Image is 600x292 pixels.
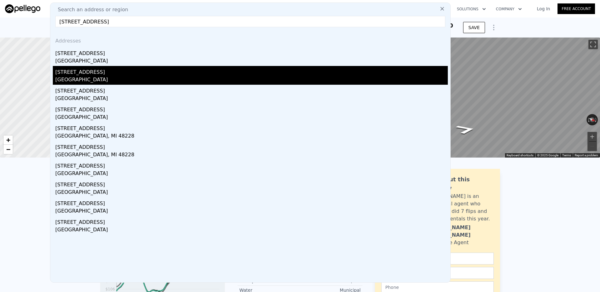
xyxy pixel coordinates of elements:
[424,175,494,193] div: Ask about this property
[588,40,598,49] button: Toggle fullscreen view
[55,160,448,170] div: [STREET_ADDRESS]
[586,115,598,124] button: Reset the view
[53,32,448,47] div: Addresses
[55,57,448,66] div: [GEOGRAPHIC_DATA]
[55,132,448,141] div: [GEOGRAPHIC_DATA], MI 48228
[424,193,494,223] div: [PERSON_NAME] is an active local agent who personally did 7 flips and bought 3 rentals this year.
[3,135,13,145] a: Zoom in
[55,66,448,76] div: [STREET_ADDRESS]
[55,113,448,122] div: [GEOGRAPHIC_DATA]
[55,197,448,207] div: [STREET_ADDRESS]
[463,22,485,33] button: SAVE
[55,189,448,197] div: [GEOGRAPHIC_DATA]
[55,170,448,179] div: [GEOGRAPHIC_DATA]
[105,279,115,284] tspan: $146
[575,154,598,157] a: Report a problem
[452,3,491,15] button: Solutions
[55,141,448,151] div: [STREET_ADDRESS]
[5,4,40,13] img: Pellego
[507,153,533,158] button: Keyboard shortcuts
[55,226,448,235] div: [GEOGRAPHIC_DATA]
[3,145,13,154] a: Zoom out
[55,85,448,95] div: [STREET_ADDRESS]
[537,154,558,157] span: © 2025 Google
[55,216,448,226] div: [STREET_ADDRESS]
[55,16,445,27] input: Enter an address, city, region, neighborhood or zip code
[587,142,597,151] button: Zoom out
[105,287,115,291] tspan: $106
[529,6,557,12] a: Log In
[6,145,10,153] span: −
[55,76,448,85] div: [GEOGRAPHIC_DATA]
[587,132,597,141] button: Zoom in
[447,123,484,136] path: Go Northwest, N Fairview Ave
[55,207,448,216] div: [GEOGRAPHIC_DATA]
[424,224,494,239] div: [PERSON_NAME] [PERSON_NAME]
[587,114,590,125] button: Rotate counterclockwise
[491,3,527,15] button: Company
[557,3,595,14] a: Free Account
[55,47,448,57] div: [STREET_ADDRESS]
[55,103,448,113] div: [STREET_ADDRESS]
[53,6,128,13] span: Search an address or region
[55,122,448,132] div: [STREET_ADDRESS]
[55,179,448,189] div: [STREET_ADDRESS]
[487,21,500,34] button: Show Options
[6,136,10,144] span: +
[55,151,448,160] div: [GEOGRAPHIC_DATA], MI 48228
[562,154,571,157] a: Terms
[55,95,448,103] div: [GEOGRAPHIC_DATA]
[595,114,598,125] button: Rotate clockwise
